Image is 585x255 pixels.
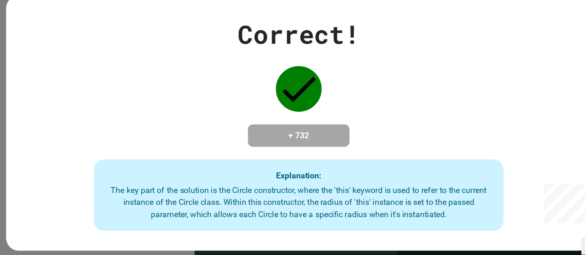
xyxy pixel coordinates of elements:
[256,133,329,144] h4: + 732
[4,4,63,58] div: Chat with us now!Close
[272,170,313,179] strong: Explanation:
[117,182,468,215] div: The key part of the solution is the Circle constructor, where the 'this' keyword is used to refer...
[509,179,576,218] iframe: chat widget
[547,219,576,246] iframe: chat widget
[238,31,347,65] div: Correct!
